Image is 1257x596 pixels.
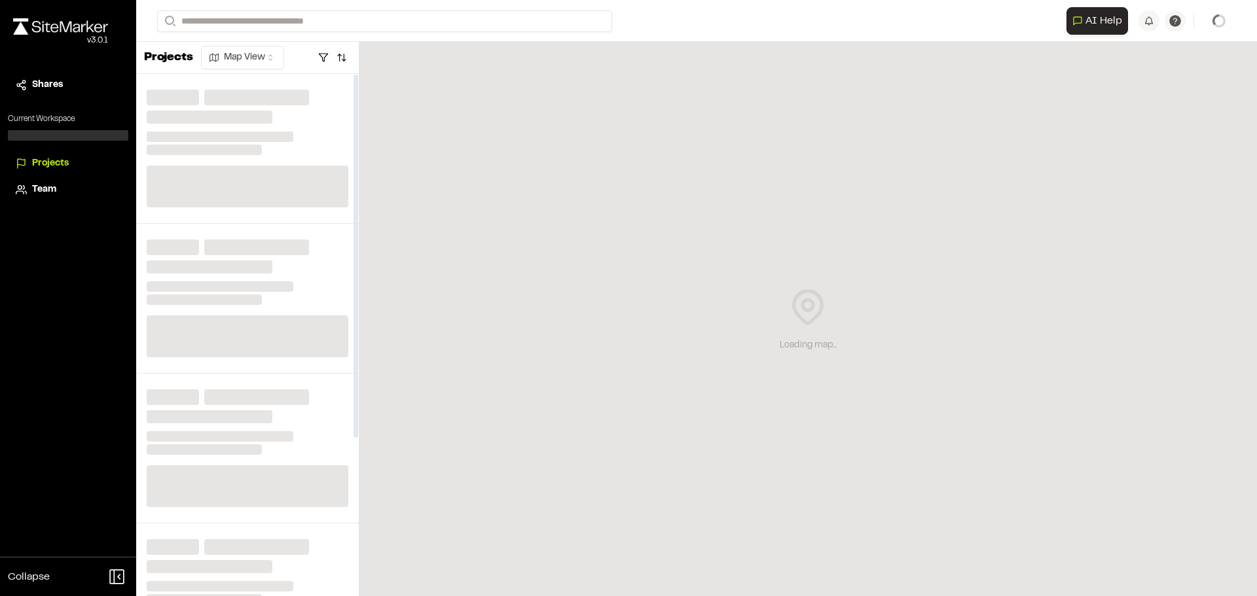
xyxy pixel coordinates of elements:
[32,183,56,197] span: Team
[16,183,120,197] a: Team
[16,78,120,92] a: Shares
[32,78,63,92] span: Shares
[16,156,120,171] a: Projects
[157,10,181,32] button: Search
[144,49,193,67] p: Projects
[1066,7,1133,35] div: Open AI Assistant
[8,569,50,585] span: Collapse
[13,18,108,35] img: rebrand.png
[780,338,837,353] div: Loading map...
[1085,13,1122,29] span: AI Help
[8,113,128,125] p: Current Workspace
[1066,7,1128,35] button: Open AI Assistant
[32,156,69,171] span: Projects
[13,35,108,46] div: Oh geez...please don't...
